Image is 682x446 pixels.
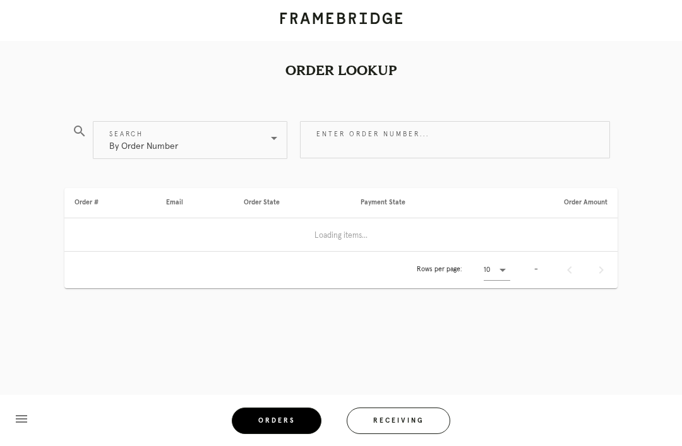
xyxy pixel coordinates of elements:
[166,199,183,206] span: Email
[280,12,403,25] img: framebridge-logo-text-d1db7b7b2b74c85e67bf30a22fc4e78f.svg
[14,411,29,426] i: menu
[485,188,618,218] th: Order Amount
[64,221,618,251] td: Loading items...
[373,418,424,424] span: Receiving
[361,199,405,206] span: Payment State
[93,122,194,158] div: By Order Number
[534,265,538,275] div: –
[258,418,296,424] span: Orders
[564,199,607,206] span: Order Amount
[347,408,450,434] button: Receiving
[219,408,334,426] a: Orders
[417,252,510,288] div: Rows per page:
[484,260,510,280] div: 10$vuetify.dataTable.itemsPerPageText
[232,408,321,434] button: Orders
[93,121,287,159] div: SearchBy Order Number
[234,188,350,218] th: Order State
[64,188,156,218] th: Order #
[156,188,233,218] th: Email
[75,199,99,206] span: Order #
[72,124,87,139] i: search
[484,264,490,276] div: 10
[285,57,397,83] h2: Order Lookup
[334,408,463,426] a: Receiving
[244,199,280,206] span: Order State
[350,188,486,218] th: Payment State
